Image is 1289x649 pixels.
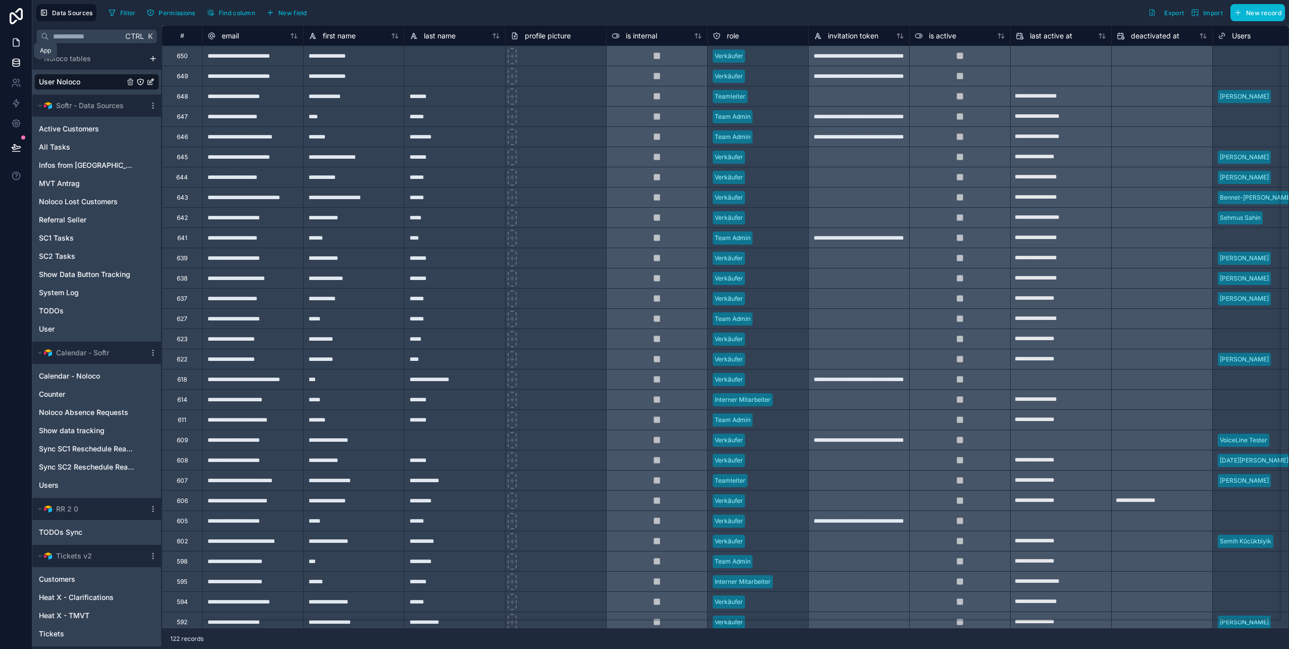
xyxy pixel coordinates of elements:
[715,254,743,263] div: Verkäufer
[177,598,188,606] div: 594
[177,558,187,566] div: 598
[1164,9,1184,17] span: Export
[177,578,187,586] div: 595
[715,355,743,364] div: Verkäufer
[1220,476,1269,485] div: [PERSON_NAME]
[1220,355,1269,364] div: [PERSON_NAME]
[203,5,259,20] button: Find column
[219,9,255,17] span: Find column
[715,72,743,81] div: Verkäufer
[715,335,743,344] div: Verkäufer
[177,517,188,525] div: 605
[178,416,186,424] div: 611
[1230,4,1285,21] button: New record
[929,31,956,41] span: is active
[727,31,739,41] span: role
[1220,274,1269,283] div: [PERSON_NAME]
[177,335,187,343] div: 623
[263,5,311,20] button: New field
[176,173,188,181] div: 644
[715,153,743,162] div: Verkäufer
[323,31,356,41] span: first name
[120,9,136,17] span: Filter
[715,375,743,384] div: Verkäufer
[715,618,743,627] div: Verkäufer
[715,132,751,142] div: Team Admin
[715,415,751,425] div: Team Admin
[715,213,743,222] div: Verkäufer
[715,234,751,243] div: Team Admin
[177,618,187,626] div: 592
[424,31,456,41] span: last name
[1220,92,1269,101] div: [PERSON_NAME]
[1246,9,1281,17] span: New record
[1220,436,1267,445] div: VoiceLine Tester
[177,497,188,505] div: 606
[52,9,93,17] span: Data Sources
[177,153,188,161] div: 645
[715,274,743,283] div: Verkäufer
[177,133,188,141] div: 646
[278,9,307,17] span: New field
[715,577,771,586] div: Interner Mitarbeiter
[715,476,746,485] div: Teamleiter
[177,52,188,60] div: 650
[177,436,188,444] div: 609
[715,557,751,566] div: Team Admin
[626,31,657,41] span: is internal
[715,92,746,101] div: Teamleiter
[177,234,187,242] div: 641
[177,92,188,101] div: 648
[143,5,199,20] button: Permissions
[177,113,188,121] div: 647
[177,355,187,363] div: 622
[1220,254,1269,263] div: [PERSON_NAME]
[177,214,188,222] div: 642
[177,194,188,202] div: 643
[40,47,51,55] div: App
[1232,31,1251,41] span: Users
[828,31,878,41] span: invitation token
[177,274,187,283] div: 638
[715,517,743,526] div: Verkäufer
[715,294,743,303] div: Verkäufer
[170,32,194,39] div: #
[1220,456,1288,465] div: [DATE][PERSON_NAME]
[715,597,743,607] div: Verkäufer
[715,52,743,61] div: Verkäufer
[1220,213,1261,222] div: Sehmus Sahin
[1220,537,1271,546] div: Semih Kücükbiyik
[1145,4,1187,21] button: Export
[170,635,204,643] span: 122 records
[177,72,188,80] div: 649
[159,9,195,17] span: Permissions
[715,496,743,505] div: Verkäufer
[177,537,188,545] div: 602
[715,395,771,404] div: Interner Mitarbeiter
[1203,9,1223,17] span: Import
[36,4,96,21] button: Data Sources
[715,436,743,445] div: Verkäufer
[715,456,743,465] div: Verkäufer
[177,456,188,465] div: 608
[105,5,139,20] button: Filter
[177,477,188,485] div: 607
[177,295,187,303] div: 637
[1131,31,1179,41] span: deactivated at
[1187,4,1226,21] button: Import
[143,5,203,20] a: Permissions
[715,193,743,202] div: Verkäufer
[525,31,571,41] span: profile picture
[177,396,187,404] div: 614
[715,537,743,546] div: Verkäufer
[1220,153,1269,162] div: [PERSON_NAME]
[124,30,145,42] span: Ctrl
[715,173,743,182] div: Verkäufer
[1226,4,1285,21] a: New record
[1220,618,1269,627] div: [PERSON_NAME]
[177,315,187,323] div: 627
[177,376,187,384] div: 618
[1220,173,1269,182] div: [PERSON_NAME]
[1030,31,1072,41] span: last active at
[715,112,751,121] div: Team Admin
